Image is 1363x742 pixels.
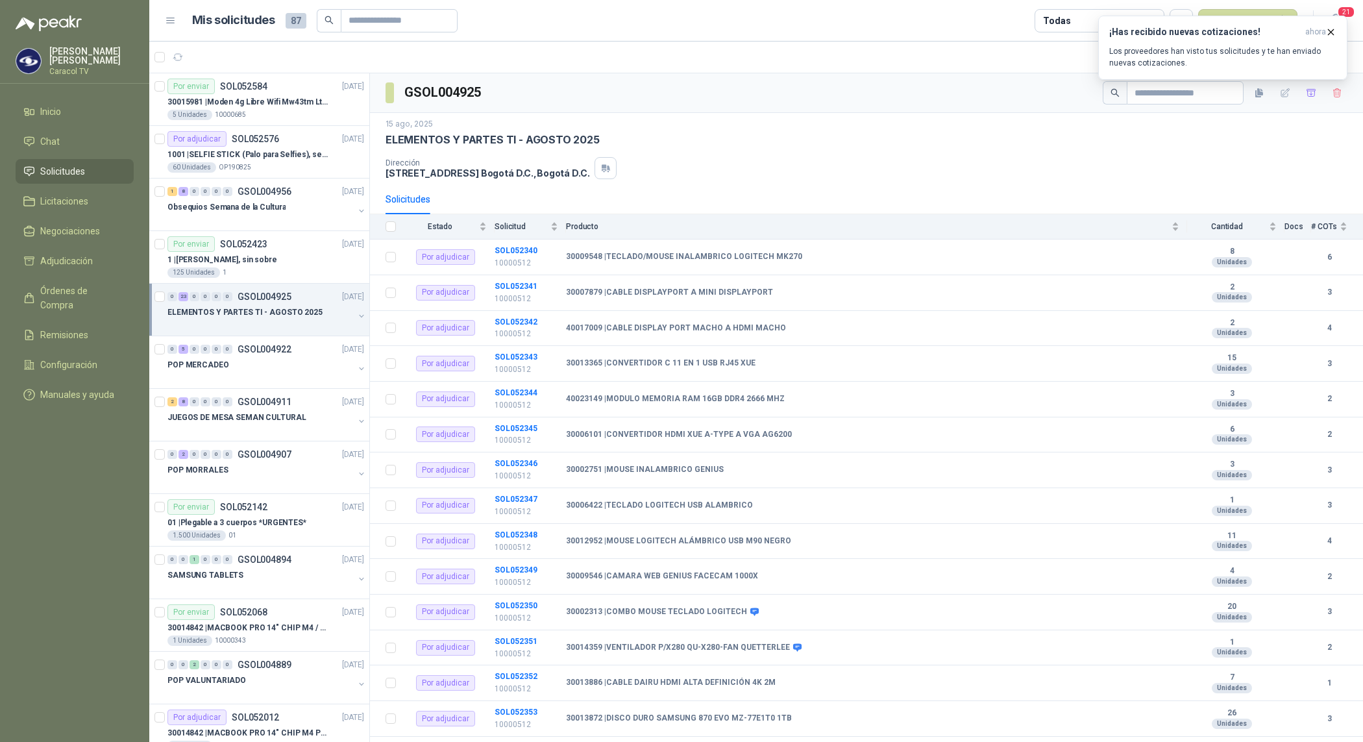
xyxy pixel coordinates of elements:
th: Cantidad [1187,214,1284,240]
span: # COTs [1311,222,1337,231]
p: 01 | Plegable a 3 cuerpos *URGENTES* [167,517,306,529]
span: 21 [1337,6,1355,18]
p: 10000512 [495,648,558,660]
p: 10000512 [495,719,558,731]
div: 8 [178,397,188,406]
div: 0 [212,397,221,406]
b: 3 [1311,286,1347,299]
div: Por adjudicar [416,640,475,656]
b: 3 [1187,389,1277,399]
p: [DATE] [342,711,364,724]
div: 0 [212,555,221,564]
p: [DATE] [342,606,364,619]
b: 3 [1311,499,1347,512]
div: 5 Unidades [167,110,212,120]
b: 6 [1187,425,1277,435]
p: 1001 | SELFIE STICK (Palo para Selfies), segun link adjunto [167,149,329,161]
a: Licitaciones [16,189,134,214]
span: Chat [40,134,60,149]
div: Solicitudes [386,192,430,206]
b: SOL052343 [495,352,537,362]
p: [DATE] [342,291,364,303]
p: SOL052068 [220,608,267,617]
p: 15 ago, 2025 [386,118,433,130]
h1: Mis solicitudes [192,11,275,30]
span: Producto [566,222,1169,231]
div: 0 [190,450,199,459]
p: 30014842 | MACBOOK PRO 14" CHIP M4 PRO 16 GB RAM 1TB [167,727,329,739]
b: 20 [1187,602,1277,612]
div: Por enviar [167,499,215,515]
b: 2 [1311,428,1347,441]
a: SOL052340 [495,246,537,255]
b: 30009548 | TECLADO/MOUSE INALAMBRICO LOGITECH MK270 [566,252,802,262]
b: SOL052341 [495,282,537,291]
div: 0 [178,555,188,564]
div: Por adjudicar [167,710,227,725]
div: 0 [223,397,232,406]
b: 11 [1187,531,1277,541]
h3: ¡Has recibido nuevas cotizaciones! [1109,27,1300,38]
b: 26 [1187,708,1277,719]
div: 0 [167,450,177,459]
p: Caracol TV [49,68,134,75]
div: 0 [223,187,232,196]
b: SOL052342 [495,317,537,327]
div: Por enviar [167,236,215,252]
p: 10000512 [495,541,558,554]
div: Unidades [1212,434,1252,445]
span: Órdenes de Compra [40,284,121,312]
b: 2 [1187,318,1277,328]
span: Cantidad [1187,222,1266,231]
a: Por enviarSOL052068[DATE] 30014842 |MACBOOK PRO 14" CHIP M4 / SSD 1TB - 24 GB RAM1 Unidades10000343 [149,599,369,652]
span: ahora [1305,27,1326,38]
div: 0 [167,660,177,669]
div: 0 [201,555,210,564]
p: SOL052012 [232,713,279,722]
div: 0 [212,292,221,301]
p: [DATE] [342,80,364,93]
p: 10000512 [495,576,558,589]
p: ELEMENTOS Y PARTES TI - AGOSTO 2025 [386,133,600,147]
span: Negociaciones [40,224,100,238]
a: SOL052347 [495,495,537,504]
p: ELEMENTOS Y PARTES TI - AGOSTO 2025 [167,306,323,319]
div: 0 [223,555,232,564]
div: 0 [212,187,221,196]
a: Chat [16,129,134,154]
b: 40023149 | MODULO MEMORIA RAM 16GB DDR4 2666 MHZ [566,394,785,404]
a: 0 0 2 0 0 0 GSOL004889[DATE] POP VALUNTARIADO [167,657,367,699]
div: Por adjudicar [416,604,475,620]
div: Por adjudicar [416,320,475,336]
a: Remisiones [16,323,134,347]
div: 23 [178,292,188,301]
p: [PERSON_NAME] [PERSON_NAME] [49,47,134,65]
b: 3 [1311,464,1347,476]
img: Company Logo [16,49,41,73]
p: 10000512 [495,434,558,447]
b: 15 [1187,353,1277,364]
b: 2 [1187,282,1277,293]
b: 3 [1311,713,1347,725]
p: [DATE] [342,238,364,251]
p: SOL052142 [220,502,267,512]
p: 01 [228,530,236,541]
div: 0 [167,292,177,301]
b: 30002313 | COMBO MOUSE TECLADO LOGITECH [566,607,747,617]
span: Inicio [40,105,61,119]
p: 30014842 | MACBOOK PRO 14" CHIP M4 / SSD 1TB - 24 GB RAM [167,622,329,634]
div: Por enviar [167,604,215,620]
div: 125 Unidades [167,267,220,278]
div: 0 [212,450,221,459]
span: Manuales y ayuda [40,388,114,402]
b: SOL052349 [495,565,537,575]
b: SOL052352 [495,672,537,681]
b: 30002751 | MOUSE INALAMBRICO GENIUS [566,465,724,475]
p: SOL052576 [232,134,279,143]
p: 10000512 [495,399,558,412]
a: 1 8 0 0 0 0 GSOL004956[DATE] Obsequios Semana de la Cultura [167,184,367,225]
p: Dirección [386,158,589,167]
p: 10000685 [215,110,246,120]
div: 0 [201,660,210,669]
